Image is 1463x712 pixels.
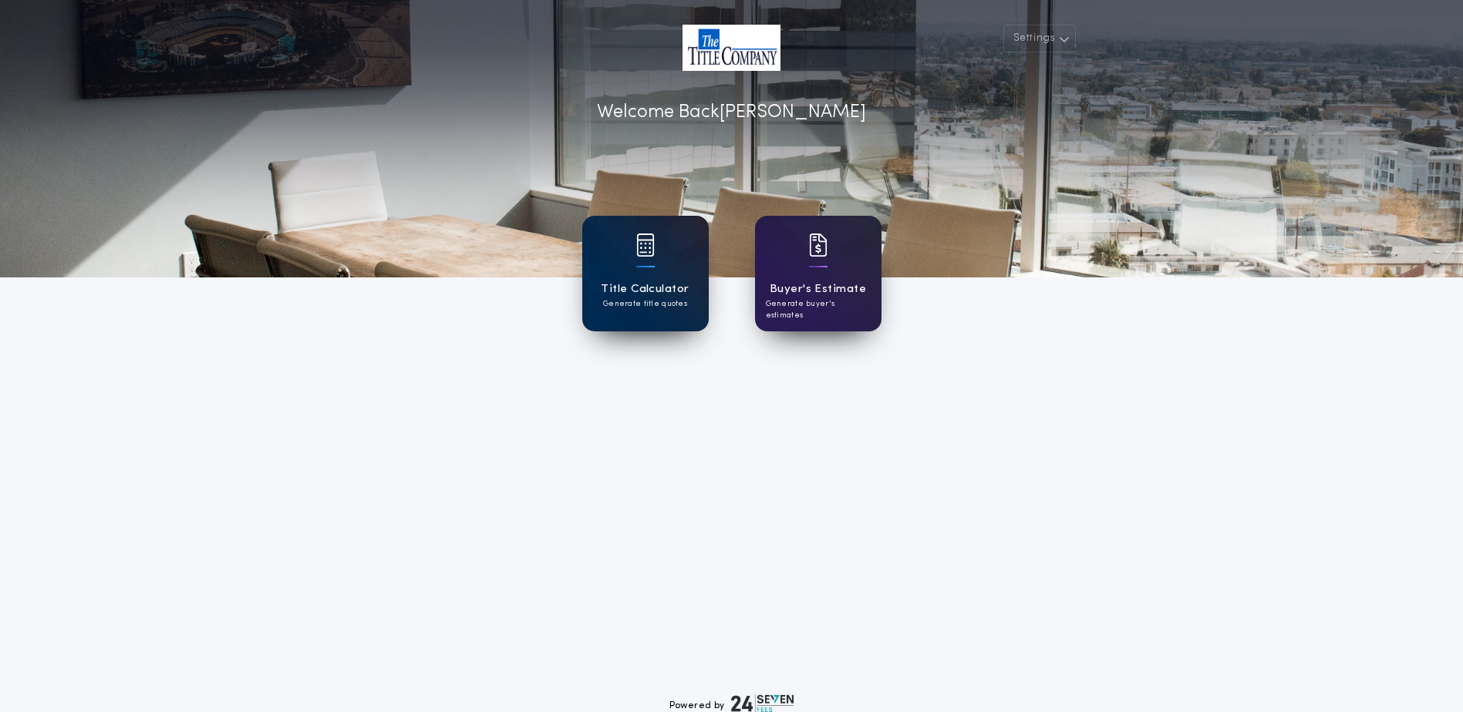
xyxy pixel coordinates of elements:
img: account-logo [683,25,780,71]
p: Generate buyer's estimates [766,298,871,321]
button: Settings [1003,25,1076,52]
img: card icon [636,233,655,257]
h1: Buyer's Estimate [770,280,866,298]
img: card icon [809,233,828,257]
a: card iconTitle CalculatorGenerate title quotes [582,216,709,331]
a: card iconBuyer's EstimateGenerate buyer's estimates [755,216,882,331]
h1: Title Calculator [601,280,689,298]
p: Welcome Back [PERSON_NAME] [597,99,866,126]
p: Generate title quotes [603,298,687,310]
